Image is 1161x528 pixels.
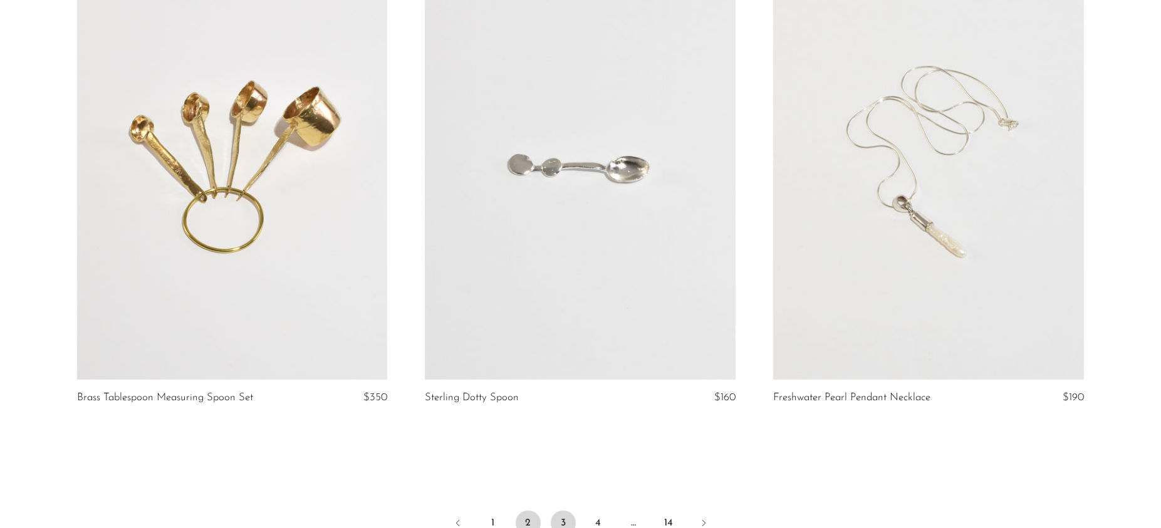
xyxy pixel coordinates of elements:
[714,392,736,403] span: $160
[363,392,387,403] span: $350
[425,392,519,403] a: Sterling Dotty Spoon
[1063,392,1084,403] span: $190
[77,392,253,403] a: Brass Tablespoon Measuring Spoon Set
[773,392,930,403] a: Freshwater Pearl Pendant Necklace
